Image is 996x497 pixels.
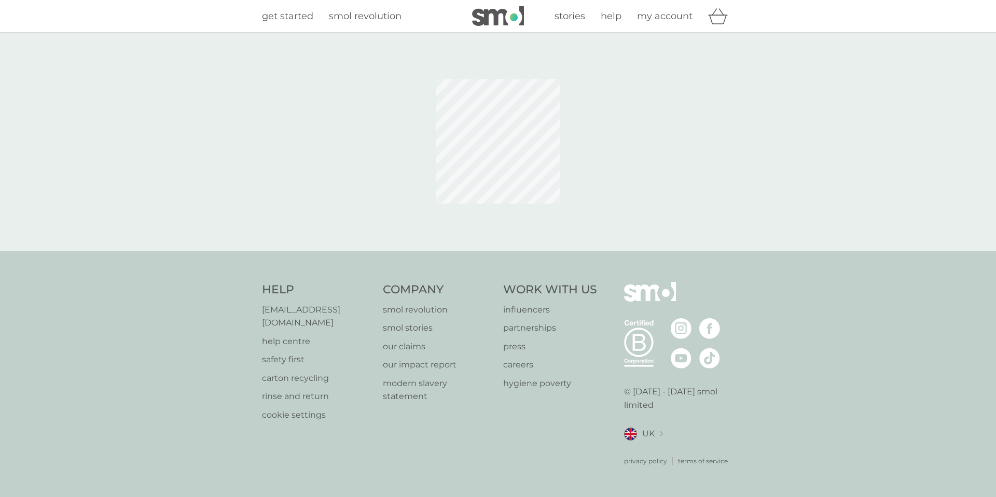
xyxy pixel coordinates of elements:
a: modern slavery statement [383,377,493,403]
a: smol revolution [329,9,402,24]
h4: Company [383,282,493,298]
span: smol revolution [329,10,402,22]
a: careers [503,358,597,372]
a: help [601,9,621,24]
a: press [503,340,597,353]
p: © [DATE] - [DATE] smol limited [624,385,735,411]
img: visit the smol Youtube page [671,348,691,368]
a: smol revolution [383,303,493,317]
span: my account [637,10,693,22]
img: visit the smol Facebook page [699,318,720,339]
div: basket [708,6,734,26]
a: terms of service [678,456,728,466]
a: stories [555,9,585,24]
a: safety first [262,353,372,366]
a: get started [262,9,313,24]
img: visit the smol Tiktok page [699,348,720,368]
img: UK flag [624,428,637,441]
a: rinse and return [262,390,372,403]
img: smol [624,282,676,317]
a: our impact report [383,358,493,372]
a: influencers [503,303,597,317]
a: carton recycling [262,372,372,385]
a: smol stories [383,321,493,335]
a: my account [637,9,693,24]
a: help centre [262,335,372,348]
h4: Help [262,282,372,298]
span: UK [642,427,655,441]
span: help [601,10,621,22]
h4: Work With Us [503,282,597,298]
span: get started [262,10,313,22]
a: our claims [383,340,493,353]
a: hygiene poverty [503,377,597,390]
img: visit the smol Instagram page [671,318,691,339]
a: partnerships [503,321,597,335]
span: stories [555,10,585,22]
img: smol [472,6,524,26]
a: privacy policy [624,456,667,466]
a: [EMAIL_ADDRESS][DOMAIN_NAME] [262,303,372,330]
img: select a new location [660,431,663,437]
a: cookie settings [262,408,372,422]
